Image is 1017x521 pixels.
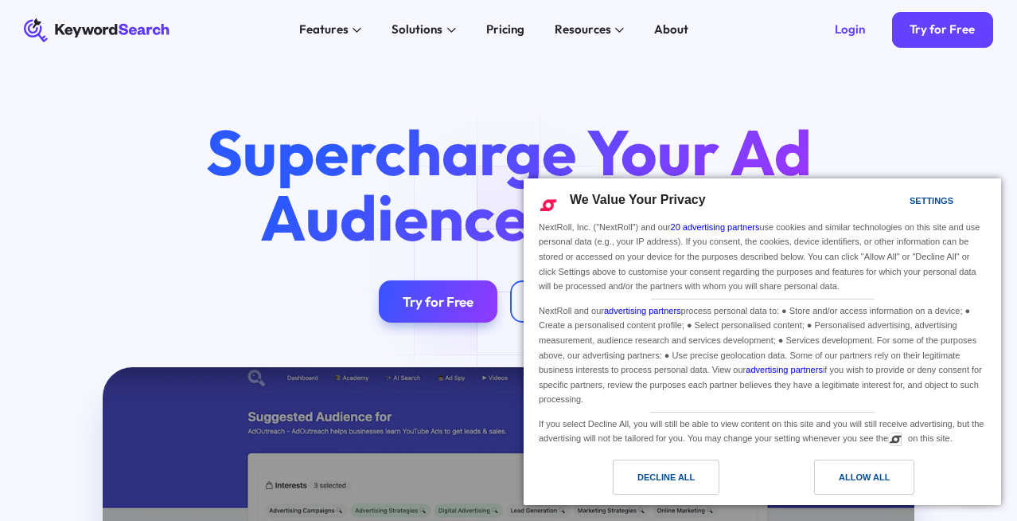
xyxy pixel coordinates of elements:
a: Settings [882,188,920,217]
a: 20 advertising partners [671,222,760,232]
div: Settings [910,192,953,210]
div: NextRoll and our process personal data to: ● Store and/or access information on a device; ● Creat... [536,300,989,409]
a: advertising partners [604,306,681,315]
div: Try for Free [403,293,473,310]
a: Pricing [477,18,534,42]
h1: Supercharge Your Ad Audiences [178,120,839,250]
a: Try for Free [892,12,993,48]
a: Allow All [762,460,992,503]
div: NextRoll, Inc. ("NextRoll") and our use cookies and similar technologies on this site and use per... [536,218,989,296]
a: About [645,18,698,42]
span: with AI [557,178,758,257]
div: Features [299,21,349,39]
div: Login [835,22,865,37]
div: Decline All [637,468,695,486]
div: About [654,21,688,39]
span: We Value Your Privacy [570,193,706,206]
div: Resources [555,21,611,39]
div: Try for Free [910,22,975,37]
a: Try for Free [379,280,497,323]
a: advertising partners [746,365,823,374]
a: Login [816,12,883,48]
div: If you select Decline All, you will still be able to view content on this site and you will still... [536,413,989,448]
div: Allow All [839,468,890,486]
div: Pricing [486,21,524,39]
a: Decline All [533,460,762,503]
div: Solutions [392,21,442,39]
